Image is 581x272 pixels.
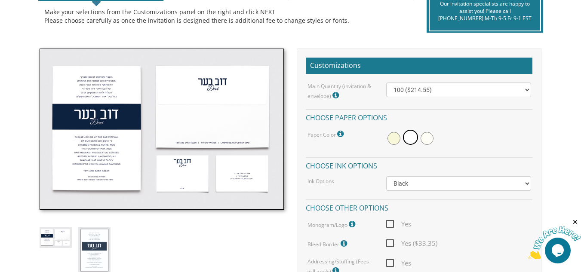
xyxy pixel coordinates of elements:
[44,8,407,25] div: Make your selections from the Customizations panel on the right and click NEXT Please choose care...
[528,218,581,259] iframe: chat widget
[306,199,532,214] h4: Choose other options
[40,49,284,209] img: bminv-thumb-17.jpg
[307,219,357,230] label: Monogram/Logo
[386,238,437,249] span: Yes ($33.35)
[306,109,532,124] h4: Choose paper options
[307,128,346,140] label: Paper Color
[307,83,373,101] label: Main Quantity (invitation & envelope)
[386,219,411,229] span: Yes
[306,157,532,172] h4: Choose ink options
[40,227,72,248] img: bminv-thumb-17.jpg
[307,238,349,249] label: Bleed Border
[307,177,334,185] label: Ink Options
[386,258,411,269] span: Yes
[306,58,532,74] h2: Customizations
